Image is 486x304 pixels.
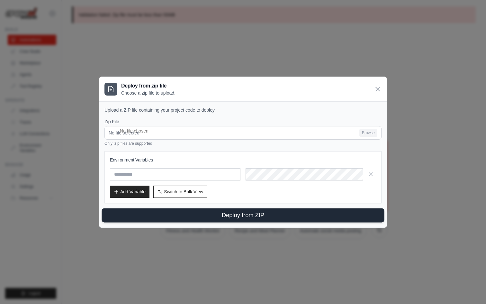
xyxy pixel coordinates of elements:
p: Upload a ZIP file containing your project code to deploy. [104,107,382,113]
span: Switch to Bulk View [164,189,203,195]
button: Deploy from ZIP [102,208,384,222]
button: Add Variable [110,186,149,198]
label: Zip File [104,118,382,125]
button: Switch to Bulk View [153,186,207,198]
h3: Deploy from zip file [121,82,175,90]
h3: Environment Variables [110,157,376,163]
p: Choose a zip file to upload. [121,90,175,96]
p: Only .zip files are supported [104,141,382,146]
input: No file selected Browse [104,126,382,140]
